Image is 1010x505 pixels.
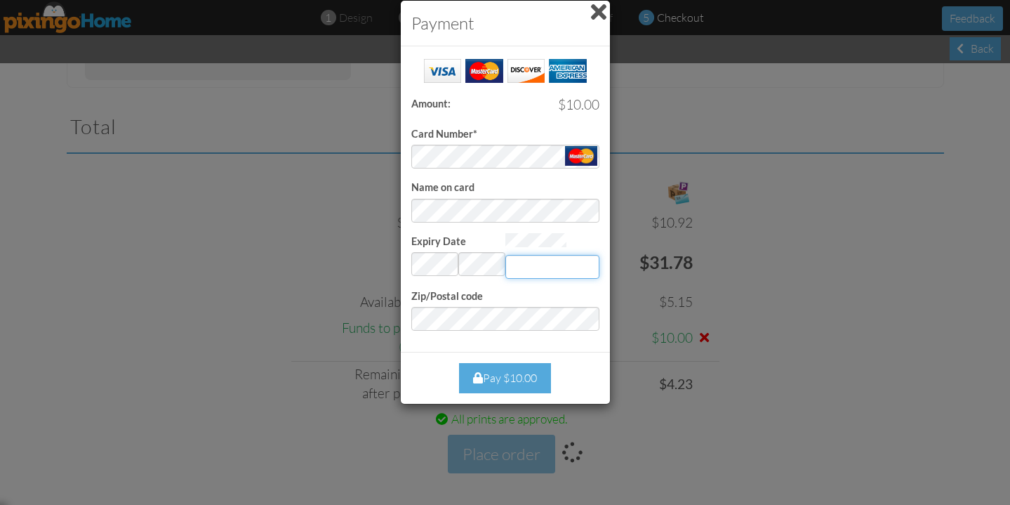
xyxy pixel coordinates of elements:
[411,235,466,249] label: Expiry Date
[565,146,597,166] img: mastercard.png
[459,363,551,393] div: Pay $10.00
[411,11,599,35] h3: Payment
[411,181,474,195] label: Name on card
[411,127,477,142] label: Card Number*
[411,289,483,304] label: Zip/Postal code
